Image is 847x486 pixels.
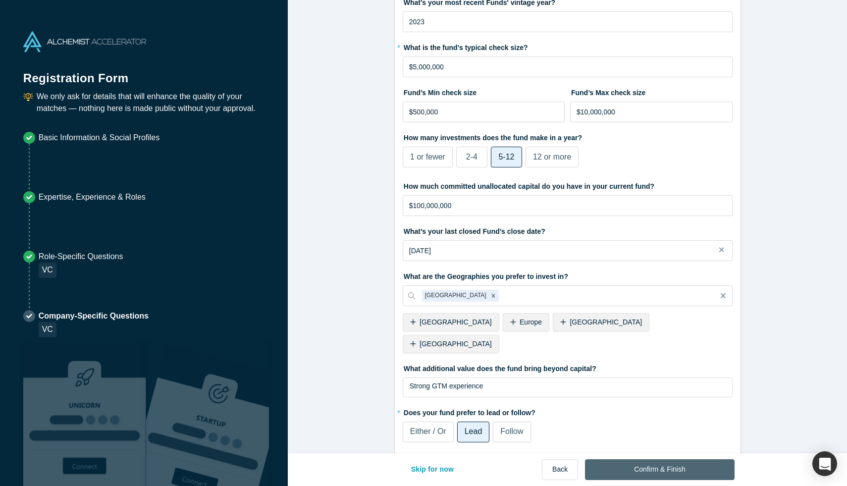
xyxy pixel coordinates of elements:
span: Either / Or [410,427,446,435]
label: What are the Geographies you prefer to invest in? [403,268,733,282]
div: VC [39,263,56,278]
div: Europe [503,313,549,331]
p: Expertise, Experience & Roles [39,191,146,203]
img: Alchemist Accelerator Logo [23,31,146,52]
span: [GEOGRAPHIC_DATA] [420,318,492,326]
button: Back [542,459,578,480]
span: Europe [520,318,542,326]
label: What’s your last closed Fund’s close date? [403,223,733,237]
button: Close [718,240,733,261]
h1: Registration Form [23,59,265,87]
label: Fund’s Max check size [570,84,733,98]
span: 12 or more [533,153,571,161]
input: $ [403,56,733,77]
input: $ [570,102,733,122]
button: Skip for now [401,459,465,480]
p: Company-Specific Questions [39,310,149,322]
p: Basic Information & Social Profiles [39,132,160,144]
input: $ [403,102,565,122]
div: rdw-wrapper [403,378,733,397]
div: [GEOGRAPHIC_DATA] [403,313,499,331]
span: [GEOGRAPHIC_DATA] [570,318,642,326]
button: Confirm & Finish [585,459,734,480]
span: [DATE] [409,247,431,255]
label: What is the fund's typical check size? [403,39,733,53]
label: How much committed unallocated capital do you have in your current fund? [403,178,733,192]
p: We only ask for details that will enhance the quality of your matches — nothing here is made publ... [37,91,265,114]
span: Strong GTM experience [410,382,483,390]
input: YYYY [403,11,733,32]
label: What additional value does the fund bring beyond capital? [403,360,733,374]
p: Role-Specific Questions [39,251,123,263]
div: [GEOGRAPHIC_DATA] [422,290,488,302]
span: Lead [465,427,482,435]
div: [GEOGRAPHIC_DATA] [553,313,649,331]
span: 2-4 [466,153,477,161]
span: 5-12 [498,153,514,161]
label: Fund’s Min check size [403,84,565,98]
span: [GEOGRAPHIC_DATA] [420,340,492,348]
div: Remove United States [488,290,499,302]
label: How many investments does the fund make in a year? [403,129,733,143]
div: rdw-editor [410,381,726,401]
button: [DATE] [403,240,733,261]
div: [GEOGRAPHIC_DATA] [403,335,499,353]
span: Follow [500,427,523,435]
span: 1 or fewer [410,153,445,161]
div: VC [39,322,56,337]
label: Does your fund prefer to lead or follow? [403,404,733,418]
